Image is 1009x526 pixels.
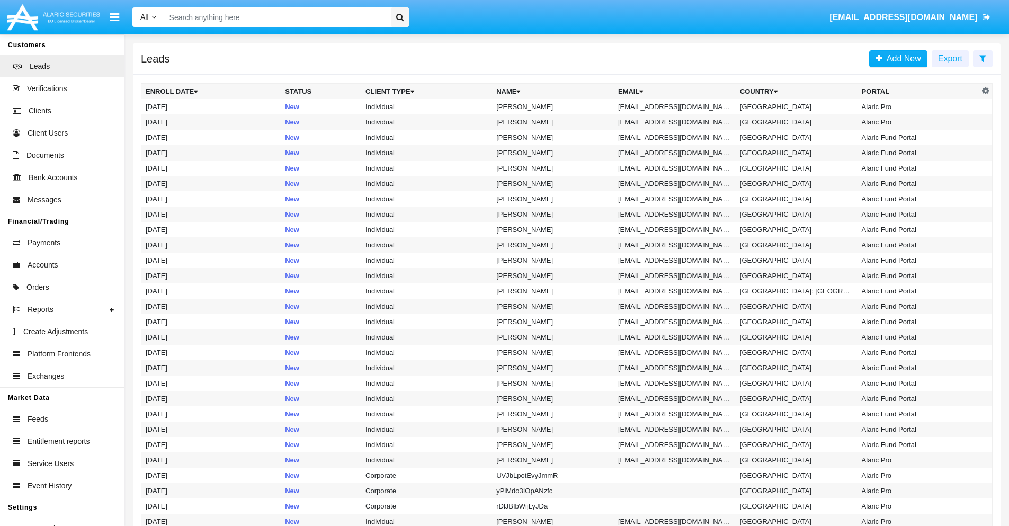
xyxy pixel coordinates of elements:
td: [DATE] [141,130,281,145]
td: [GEOGRAPHIC_DATA] [736,191,858,207]
td: UVJbLpotEvyJmmR [492,468,614,483]
td: [GEOGRAPHIC_DATA] [736,468,858,483]
td: Individual [361,176,492,191]
td: Individual [361,391,492,406]
td: [DATE] [141,314,281,329]
td: [GEOGRAPHIC_DATA] [736,161,858,176]
td: [DATE] [141,176,281,191]
td: [PERSON_NAME] [492,406,614,422]
td: [DATE] [141,329,281,345]
td: [GEOGRAPHIC_DATA] [736,114,858,130]
td: [PERSON_NAME] [492,329,614,345]
td: Alaric Fund Portal [858,130,979,145]
td: [PERSON_NAME] [492,222,614,237]
td: Individual [361,268,492,283]
td: New [281,437,361,452]
td: New [281,191,361,207]
td: Individual [361,283,492,299]
th: Country [736,84,858,100]
td: [PERSON_NAME] [492,253,614,268]
td: [GEOGRAPHIC_DATA] [736,145,858,161]
td: New [281,161,361,176]
td: New [281,452,361,468]
td: [GEOGRAPHIC_DATA] [736,207,858,222]
td: New [281,299,361,314]
td: [EMAIL_ADDRESS][DOMAIN_NAME] [614,360,736,376]
td: Individual [361,376,492,391]
td: Individual [361,406,492,422]
td: New [281,130,361,145]
td: Alaric Fund Portal [858,176,979,191]
td: Alaric Fund Portal [858,345,979,360]
td: [EMAIL_ADDRESS][DOMAIN_NAME] [614,437,736,452]
td: Alaric Fund Portal [858,329,979,345]
td: [DATE] [141,422,281,437]
th: Status [281,84,361,100]
td: [GEOGRAPHIC_DATA] [736,376,858,391]
td: Individual [361,452,492,468]
td: New [281,114,361,130]
td: Individual [361,299,492,314]
td: New [281,237,361,253]
td: [EMAIL_ADDRESS][DOMAIN_NAME] [614,452,736,468]
span: Entitlement reports [28,436,90,447]
td: Alaric Fund Portal [858,299,979,314]
th: Email [614,84,736,100]
td: [DATE] [141,191,281,207]
td: Alaric Fund Portal [858,207,979,222]
td: New [281,360,361,376]
td: [DATE] [141,360,281,376]
td: Alaric Fund Portal [858,437,979,452]
td: [DATE] [141,391,281,406]
td: [DATE] [141,253,281,268]
td: Individual [361,114,492,130]
td: [EMAIL_ADDRESS][DOMAIN_NAME] [614,406,736,422]
span: All [140,13,149,21]
span: Create Adjustments [23,326,88,337]
td: [GEOGRAPHIC_DATA] [736,253,858,268]
td: Alaric Pro [858,498,979,514]
span: Event History [28,480,72,492]
td: Alaric Fund Portal [858,237,979,253]
span: Reports [28,304,53,315]
input: Search [164,7,387,27]
td: Alaric Fund Portal [858,422,979,437]
th: Client Type [361,84,492,100]
td: Individual [361,222,492,237]
td: Alaric Fund Portal [858,391,979,406]
td: Individual [361,99,492,114]
td: rDlJBIbWijLyJDa [492,498,614,514]
td: New [281,253,361,268]
td: [GEOGRAPHIC_DATA] [736,130,858,145]
td: [GEOGRAPHIC_DATA] [736,299,858,314]
td: [PERSON_NAME] [492,176,614,191]
td: New [281,391,361,406]
td: Alaric Pro [858,452,979,468]
td: Individual [361,314,492,329]
span: Payments [28,237,60,248]
td: [PERSON_NAME] [492,130,614,145]
td: [PERSON_NAME] [492,161,614,176]
td: New [281,268,361,283]
td: Individual [361,237,492,253]
td: [PERSON_NAME] [492,299,614,314]
td: [DATE] [141,437,281,452]
td: [EMAIL_ADDRESS][DOMAIN_NAME] [614,99,736,114]
td: [EMAIL_ADDRESS][DOMAIN_NAME] [614,176,736,191]
td: yPlMdo3IOpANzfc [492,483,614,498]
td: [EMAIL_ADDRESS][DOMAIN_NAME] [614,314,736,329]
a: Add New [869,50,927,67]
td: Alaric Fund Portal [858,253,979,268]
td: [PERSON_NAME] [492,145,614,161]
td: Individual [361,345,492,360]
td: [GEOGRAPHIC_DATA] [736,314,858,329]
td: [PERSON_NAME] [492,237,614,253]
td: New [281,345,361,360]
h5: Leads [141,55,170,63]
td: [GEOGRAPHIC_DATA] [736,99,858,114]
span: Export [938,54,962,63]
td: [DATE] [141,161,281,176]
span: Messages [28,194,61,206]
td: [DATE] [141,376,281,391]
td: Individual [361,161,492,176]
